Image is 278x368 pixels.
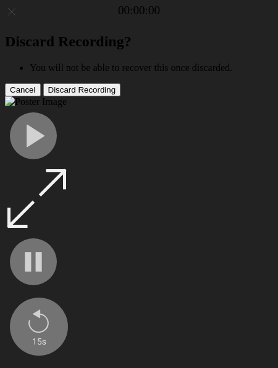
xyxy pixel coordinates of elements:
img: Poster Image [5,96,67,107]
li: You will not be able to recover this once discarded. [30,62,273,73]
button: Cancel [5,83,41,96]
a: 00:00:00 [118,4,160,17]
h2: Discard Recording? [5,33,273,50]
button: Discard Recording [43,83,121,96]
